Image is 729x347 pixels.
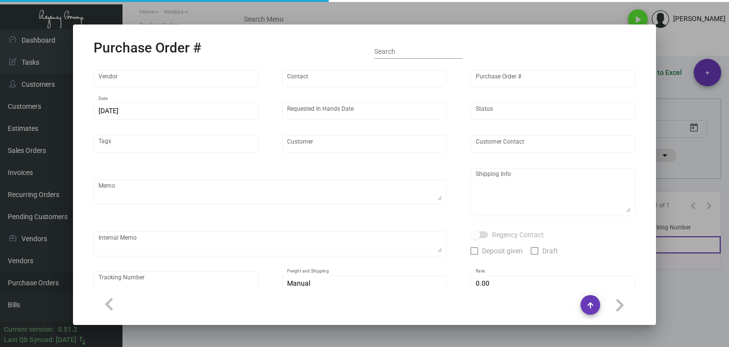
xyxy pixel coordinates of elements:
span: Draft [542,245,558,257]
div: Last Qb Synced: [DATE] [4,335,76,345]
span: Deposit given [482,245,523,257]
div: 0.51.2 [58,324,77,335]
span: Regency Contact [492,229,544,241]
span: Manual [287,279,310,287]
div: Current version: [4,324,54,335]
h2: Purchase Order # [94,40,201,56]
